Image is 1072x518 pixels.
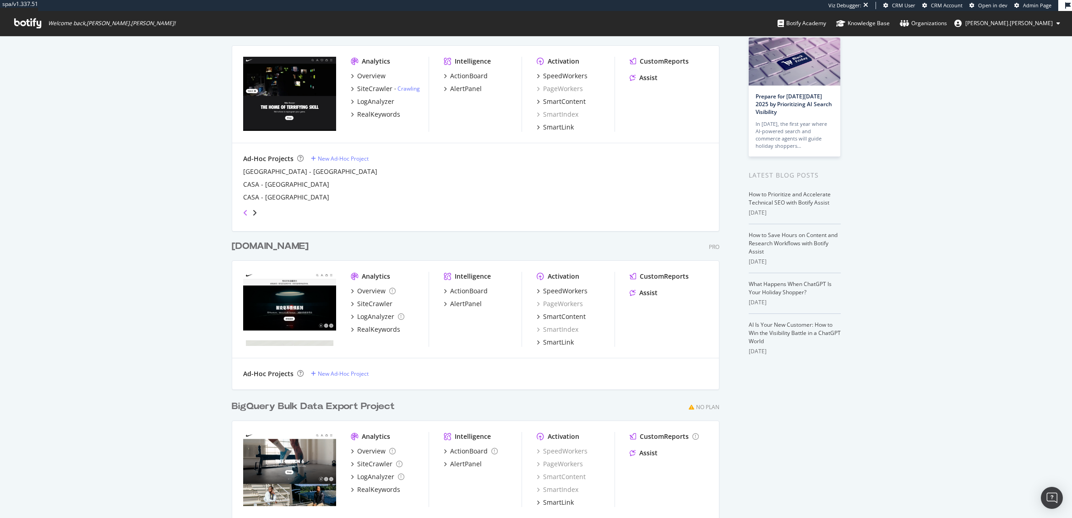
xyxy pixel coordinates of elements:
div: PageWorkers [537,299,583,308]
div: AlertPanel [450,459,482,469]
div: [DATE] [749,209,841,217]
a: New Ad-Hoc Project [311,370,369,378]
a: ActionBoard [444,71,488,81]
a: AI Is Your New Customer: How to Win the Visibility Battle in a ChatGPT World [749,321,841,345]
div: RealKeywords [357,110,400,119]
img: nikesecondary.com [243,432,336,506]
a: CustomReports [630,272,689,281]
a: Assist [630,288,658,297]
a: New Ad-Hoc Project [311,155,369,162]
img: Prepare for Black Friday 2025 by Prioritizing AI Search Visibility [749,38,840,86]
div: Intelligence [455,57,491,66]
a: What Happens When ChatGPT Is Your Holiday Shopper? [749,280,832,296]
div: BigQuery Bulk Data Export Project [232,400,395,413]
a: SmartLink [537,338,574,347]
div: Assist [639,448,658,458]
div: ActionBoard [450,447,488,456]
a: Open in dev [969,2,1007,9]
a: ActionBoard [444,447,498,456]
a: SmartIndex [537,110,578,119]
a: CASA - [GEOGRAPHIC_DATA] [243,193,329,202]
div: Overview [357,71,386,81]
div: Intelligence [455,432,491,441]
div: ActionBoard [450,71,488,81]
span: Admin Page [1023,2,1051,9]
a: LogAnalyzer [351,472,404,481]
a: [DOMAIN_NAME] [232,240,312,253]
div: [DATE] [749,347,841,356]
a: SiteCrawler [351,459,403,469]
a: SmartLink [537,498,574,507]
a: Prepare for [DATE][DATE] 2025 by Prioritizing AI Search Visibility [756,92,832,116]
div: LogAnalyzer [357,472,394,481]
div: CustomReports [640,432,689,441]
div: SmartLink [543,123,574,132]
a: SmartContent [537,97,586,106]
a: AlertPanel [444,459,482,469]
div: Ad-Hoc Projects [243,369,294,378]
img: nike.com [243,57,336,131]
div: [DATE] [749,258,841,266]
div: Activation [548,432,579,441]
div: Pro [709,243,719,251]
div: Analytics [362,432,390,441]
div: Knowledge Base [836,19,890,28]
div: AlertPanel [450,84,482,93]
a: Botify Academy [778,11,826,36]
a: SmartIndex [537,485,578,494]
div: angle-right [251,208,258,217]
div: SpeedWorkers [543,286,588,296]
div: ActionBoard [450,286,488,296]
div: CustomReports [640,57,689,66]
div: SiteCrawler [357,84,392,93]
a: BigQuery Bulk Data Export Project [232,400,398,413]
div: LogAnalyzer [357,97,394,106]
a: SiteCrawler- Crawling [351,84,420,93]
a: SpeedWorkers [537,286,588,296]
div: Viz Debugger: [828,2,861,9]
a: SmartLink [537,123,574,132]
a: LogAnalyzer [351,312,404,321]
a: CRM User [883,2,915,9]
a: Overview [351,447,396,456]
div: Ad-Hoc Projects [243,154,294,163]
div: Activation [548,57,579,66]
div: SpeedWorkers [543,71,588,81]
div: Analytics [362,272,390,281]
a: SmartContent [537,312,586,321]
div: Botify Academy [778,19,826,28]
a: CRM Account [922,2,963,9]
a: CustomReports [630,432,699,441]
a: Assist [630,448,658,458]
div: CASA - [GEOGRAPHIC_DATA] [243,180,329,189]
div: Analytics [362,57,390,66]
a: PageWorkers [537,84,583,93]
div: Overview [357,286,386,296]
div: [DATE] [749,298,841,307]
a: How to Prioritize and Accelerate Technical SEO with Botify Assist [749,190,831,206]
a: SpeedWorkers [537,447,588,456]
div: RealKeywords [357,325,400,334]
a: RealKeywords [351,325,400,334]
div: Intelligence [455,272,491,281]
a: Crawling [397,85,420,92]
a: Admin Page [1014,2,1051,9]
span: Open in dev [978,2,1007,9]
a: PageWorkers [537,459,583,469]
div: No Plan [696,403,719,411]
a: SpeedWorkers [537,71,588,81]
a: LogAnalyzer [351,97,394,106]
div: angle-left [239,205,251,220]
div: Assist [639,73,658,82]
div: AlertPanel [450,299,482,308]
a: Assist [630,73,658,82]
div: SmartLink [543,498,574,507]
a: SmartContent [537,472,586,481]
div: [GEOGRAPHIC_DATA] - [GEOGRAPHIC_DATA] [243,167,377,176]
a: ActionBoard [444,286,488,296]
